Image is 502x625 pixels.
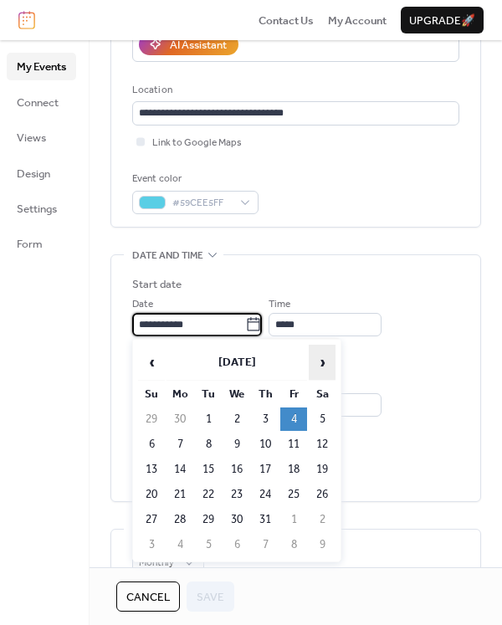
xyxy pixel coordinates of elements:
[309,533,336,556] td: 9
[166,458,193,481] td: 14
[17,59,66,75] span: My Events
[138,433,165,456] td: 6
[280,533,307,556] td: 8
[252,483,279,506] td: 24
[17,130,46,146] span: Views
[223,508,250,531] td: 30
[252,508,279,531] td: 31
[252,407,279,431] td: 3
[223,458,250,481] td: 16
[166,407,193,431] td: 30
[195,458,222,481] td: 15
[138,382,165,406] th: Su
[252,433,279,456] td: 10
[280,382,307,406] th: Fr
[223,533,250,556] td: 6
[138,508,165,531] td: 27
[172,195,232,212] span: #59CEE5FF
[269,296,290,313] span: Time
[138,458,165,481] td: 13
[152,135,242,151] span: Link to Google Maps
[195,533,222,556] td: 5
[139,346,164,379] span: ‹
[259,13,314,29] span: Contact Us
[126,589,170,606] span: Cancel
[309,458,336,481] td: 19
[166,345,307,381] th: [DATE]
[7,124,76,151] a: Views
[132,276,182,293] div: Start date
[17,201,57,218] span: Settings
[166,483,193,506] td: 21
[309,508,336,531] td: 2
[401,7,484,33] button: Upgrade🚀
[166,508,193,531] td: 28
[252,458,279,481] td: 17
[280,407,307,431] td: 4
[252,533,279,556] td: 7
[166,433,193,456] td: 7
[7,53,76,79] a: My Events
[7,89,76,115] a: Connect
[223,433,250,456] td: 9
[309,407,336,431] td: 5
[7,230,76,257] a: Form
[280,433,307,456] td: 11
[166,382,193,406] th: Mo
[138,483,165,506] td: 20
[17,166,50,182] span: Design
[328,12,387,28] a: My Account
[170,37,227,54] div: AI Assistant
[132,248,203,264] span: Date and time
[280,458,307,481] td: 18
[195,508,222,531] td: 29
[116,581,180,612] button: Cancel
[18,11,35,29] img: logo
[280,483,307,506] td: 25
[17,95,59,111] span: Connect
[309,382,336,406] th: Sa
[195,433,222,456] td: 8
[132,171,255,187] div: Event color
[17,236,43,253] span: Form
[166,533,193,556] td: 4
[195,483,222,506] td: 22
[138,407,165,431] td: 29
[309,483,336,506] td: 26
[195,407,222,431] td: 1
[132,296,153,313] span: Date
[7,195,76,222] a: Settings
[259,12,314,28] a: Contact Us
[223,382,250,406] th: We
[138,533,165,556] td: 3
[7,160,76,187] a: Design
[252,382,279,406] th: Th
[309,433,336,456] td: 12
[132,82,456,99] div: Location
[223,407,250,431] td: 2
[195,382,222,406] th: Tu
[328,13,387,29] span: My Account
[280,508,307,531] td: 1
[310,346,335,379] span: ›
[409,13,475,29] span: Upgrade 🚀
[139,33,238,55] button: AI Assistant
[223,483,250,506] td: 23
